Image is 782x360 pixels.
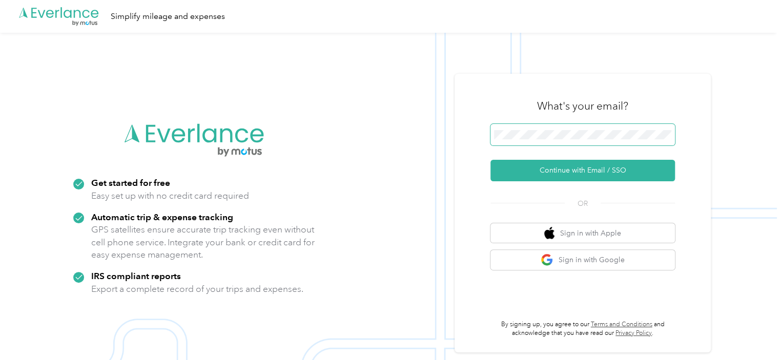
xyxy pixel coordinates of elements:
[111,10,225,23] div: Simplify mileage and expenses
[537,99,628,113] h3: What's your email?
[91,223,315,261] p: GPS satellites ensure accurate trip tracking even without cell phone service. Integrate your bank...
[91,211,233,222] strong: Automatic trip & expense tracking
[615,329,652,337] a: Privacy Policy
[591,321,652,328] a: Terms and Conditions
[490,223,675,243] button: apple logoSign in with Apple
[544,227,554,240] img: apple logo
[490,160,675,181] button: Continue with Email / SSO
[91,189,249,202] p: Easy set up with no credit card required
[91,270,181,281] strong: IRS compliant reports
[490,320,675,338] p: By signing up, you agree to our and acknowledge that you have read our .
[541,253,553,266] img: google logo
[91,177,170,188] strong: Get started for free
[91,283,303,295] p: Export a complete record of your trips and expenses.
[565,198,601,209] span: OR
[490,250,675,270] button: google logoSign in with Google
